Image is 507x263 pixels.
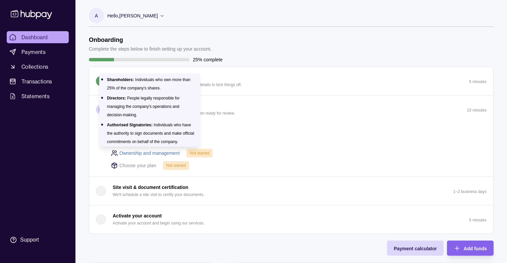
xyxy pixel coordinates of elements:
p: Individuals who have the authority to sign documents and make official commitments on behalf of t... [107,123,194,144]
p: Complete the steps below to finish setting up your account. [89,45,212,53]
p: People legally responsible for managing the company's operations and decision-making. [107,96,180,117]
p: Individuals who own more than 25% of the company's shares. [107,77,190,90]
p: A [95,12,98,19]
p: Authorised Signatories: [107,123,153,127]
span: Not started [190,151,210,155]
a: Payments [7,46,69,58]
button: Site visit & document certification We'll schedule a site visit to certify your documents.1–2 bus... [89,177,493,205]
div: Keyword (traffico) [75,40,111,44]
span: Statements [21,92,50,100]
span: Not started [166,163,186,168]
span: Dashboard [21,33,48,41]
p: 5 minutes [469,79,487,84]
button: Submit application Complete the following tasks to get your application ready for review.10 minutes [89,95,493,124]
span: Collections [21,63,48,71]
img: tab_domain_overview_orange.svg [28,39,33,44]
p: 5 minutes [469,218,487,222]
button: Register your account Let's start with the basics. Confirm your account details to kick things of... [89,67,493,95]
div: Submit application Complete the following tasks to get your application ready for review.10 minutes [89,124,493,177]
p: 10 minutes [467,108,487,113]
p: Site visit & document certification [113,184,188,191]
a: Statements [7,90,69,102]
span: Payments [21,48,46,56]
a: Ownership and management [119,149,180,157]
p: Activate your account [113,212,162,219]
p: We'll schedule a site visit to certify your documents. [113,191,205,198]
a: Support [7,233,69,247]
p: 25% complete [193,56,223,63]
div: v 4.0.25 [19,11,33,16]
div: Dominio: [DOMAIN_NAME] [17,17,75,23]
p: Shareholders: [107,77,134,82]
p: Hello, [PERSON_NAME] [107,12,158,19]
div: Support [20,236,39,244]
span: Transactions [21,77,52,85]
p: Activate your account and begin using our services. [113,219,205,227]
button: Add funds [447,241,494,256]
button: Activate your account Activate your account and begin using our services.5 minutes [89,205,493,234]
img: logo_orange.svg [11,11,16,16]
a: Dashboard [7,31,69,43]
a: Collections [7,61,69,73]
h1: Onboarding [89,36,212,44]
a: Transactions [7,75,69,87]
button: Payment calculator [387,241,443,256]
p: 1–2 business days [453,189,487,194]
div: Dominio [35,40,51,44]
span: Payment calculator [394,246,437,251]
img: tab_keywords_by_traffic_grey.svg [67,39,73,44]
img: website_grey.svg [11,17,16,23]
span: Add funds [464,246,487,251]
p: Choose your plan [119,162,156,169]
p: Directors: [107,96,126,101]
